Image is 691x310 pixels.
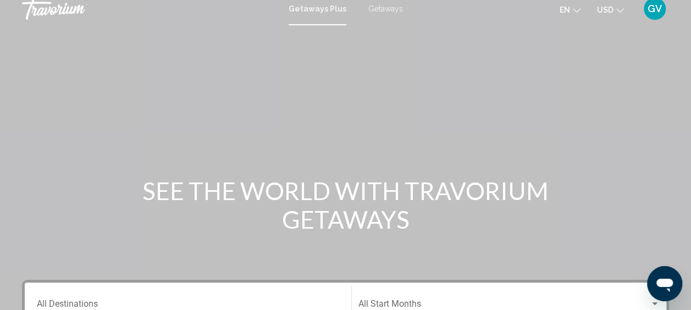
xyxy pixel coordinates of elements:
span: en [560,5,570,14]
a: Getaways [368,4,403,13]
button: Change currency [597,2,624,18]
h1: SEE THE WORLD WITH TRAVORIUM GETAWAYS [140,176,552,234]
span: USD [597,5,613,14]
iframe: Button to launch messaging window [647,266,682,301]
span: GV [648,3,662,14]
a: Getaways Plus [289,4,346,13]
button: Change language [560,2,581,18]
